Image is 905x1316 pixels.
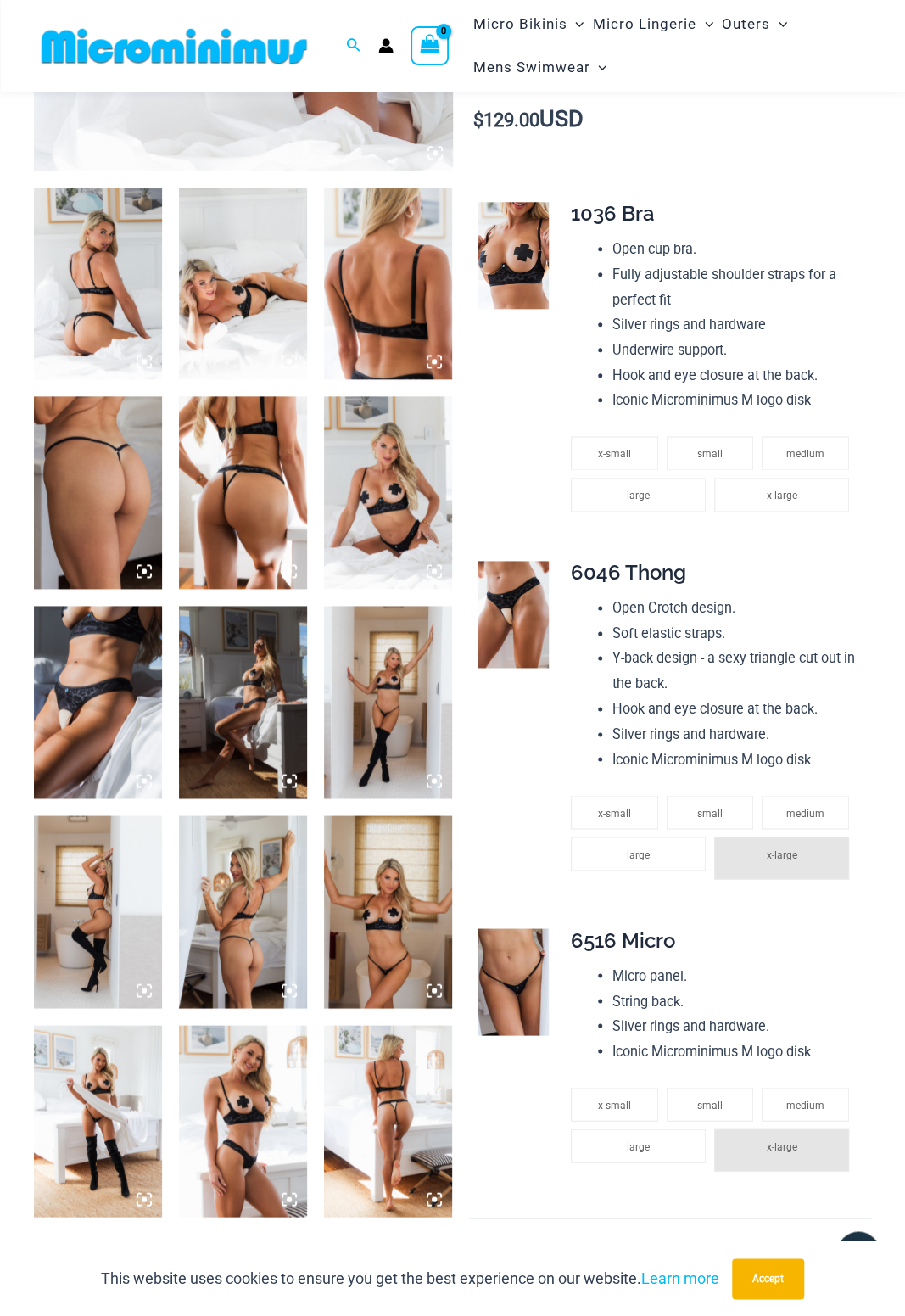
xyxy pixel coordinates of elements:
[627,490,650,501] span: large
[473,109,483,131] span: $
[612,338,858,363] li: Underwire support.
[571,795,658,829] li: x-small
[598,1099,631,1111] span: x-small
[696,3,713,46] span: Menu Toggle
[762,795,849,829] li: medium
[593,3,696,46] span: Micro Lingerie
[324,815,452,1008] img: Nights Fall Silver Leopard 1036 Bra 6516 Micro
[612,697,858,722] li: Hook and eye closure at the back.
[718,3,791,46] a: OutersMenu ToggleMenu Toggle
[612,963,858,988] li: Micro panel.
[324,188,452,380] img: Nights Fall Silver Leopard 1036 Bra
[641,1269,719,1287] a: Learn more
[714,1128,849,1171] li: x-large
[571,1087,658,1121] li: x-small
[324,606,452,798] img: Nights Fall Silver Leopard 1036 Bra 6516 Micro
[179,188,307,380] img: Nights Fall Silver Leopard 1036 Bra 6046 Thong
[598,807,631,819] span: x-small
[589,46,606,89] span: Menu Toggle
[766,490,796,501] span: x-large
[567,3,584,46] span: Menu Toggle
[179,606,307,798] img: Nights Fall Silver Leopard 1036 Bra 6046 Thong
[571,1128,706,1162] li: large
[714,478,849,512] li: x-large
[732,1258,804,1299] button: Accept
[378,38,394,53] a: Account icon link
[697,448,723,460] span: small
[786,807,824,819] span: medium
[714,837,849,879] li: x-large
[324,1025,452,1218] img: Nights Fall Silver Leopard 1036 Bra 6046 Thong
[612,621,858,647] li: Soft elastic straps.
[612,1039,858,1064] li: Iconic Microminimus M logo disk
[770,3,787,46] span: Menu Toggle
[667,795,754,829] li: small
[571,837,706,871] li: large
[34,396,162,589] img: Nights Fall Silver Leopard 6516 Micro
[612,1013,858,1039] li: Silver rings and hardware.
[667,1087,754,1121] li: small
[34,1025,162,1218] img: Nights Fall Silver Leopard 1036 Bra 6516 Micro
[762,436,849,470] li: medium
[786,1099,824,1111] span: medium
[34,606,162,798] img: Nights Fall Silver Leopard 1036 Bra 6046 Thong
[612,722,858,748] li: Silver rings and hardware.
[571,478,706,512] li: large
[762,1087,849,1121] li: medium
[179,396,307,589] img: Nights Fall Silver Leopard 1036 Bra 6046 Thong
[722,3,770,46] span: Outers
[766,1140,796,1152] span: x-large
[697,1099,723,1111] span: small
[627,1140,650,1152] span: large
[612,312,858,338] li: Silver rings and hardware
[411,26,450,65] a: View Shopping Cart, empty
[697,807,723,819] span: small
[179,1025,307,1218] img: Nights Fall Silver Leopard 1036 Bra 6046 Thong
[612,747,858,772] li: Iconic Microminimus M logo disk
[627,848,650,860] span: large
[101,1266,719,1291] p: This website uses cookies to ensure you get the best experience on our website.
[472,46,589,89] span: Mens Swimwear
[571,436,658,470] li: x-small
[598,448,631,460] span: x-small
[478,928,549,1035] img: Nights Fall Silver Leopard 6516 Micro
[612,262,858,312] li: Fully adjustable shoulder straps for a perfect fit
[468,46,611,89] a: Mens SwimwearMenu ToggleMenu Toggle
[612,237,858,262] li: Open cup bra.
[766,848,796,860] span: x-large
[469,107,871,133] p: USD
[786,448,824,460] span: medium
[571,927,675,952] span: 6516 Micro
[472,3,567,46] span: Micro Bikinis
[571,560,686,585] span: 6046 Thong
[478,202,549,309] img: Nights Fall Silver Leopard 1036 Bra
[34,188,162,380] img: Nights Fall Silver Leopard 1036 Bra 6046 Thong
[346,36,361,57] a: Search icon link
[612,388,858,413] li: Iconic Microminimus M logo disk
[473,109,539,131] bdi: 129.00
[324,396,452,589] img: Nights Fall Silver Leopard 1036 Bra 6046 Thong
[612,596,858,621] li: Open Crotch design.
[589,3,718,46] a: Micro LingerieMenu ToggleMenu Toggle
[468,3,588,46] a: Micro BikinisMenu ToggleMenu Toggle
[571,201,655,226] span: 1036 Bra
[35,27,314,65] img: MM SHOP LOGO FLAT
[34,815,162,1008] img: Nights Fall Silver Leopard 1036 Bra 6516 Micro
[612,363,858,389] li: Hook and eye closure at the back.
[179,815,307,1008] img: Nights Fall Silver Leopard 1036 Bra 6516 Micro
[612,646,858,696] li: Y-back design - a sexy triangle cut out in the back.
[612,988,858,1014] li: String back.
[667,436,754,470] li: small
[478,561,549,668] img: Nights Fall Silver Leopard 6046 Thong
